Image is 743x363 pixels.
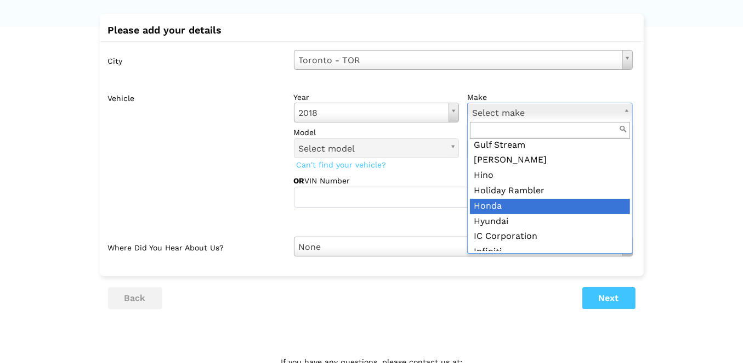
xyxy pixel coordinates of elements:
[470,214,630,230] div: Hyundai
[470,229,630,244] div: IC Corporation
[470,138,630,153] div: Gulf Stream
[470,199,630,214] div: Honda
[470,244,630,260] div: Infiniti
[470,168,630,183] div: Hino
[470,183,630,199] div: Holiday Rambler
[470,153,630,168] div: [PERSON_NAME]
